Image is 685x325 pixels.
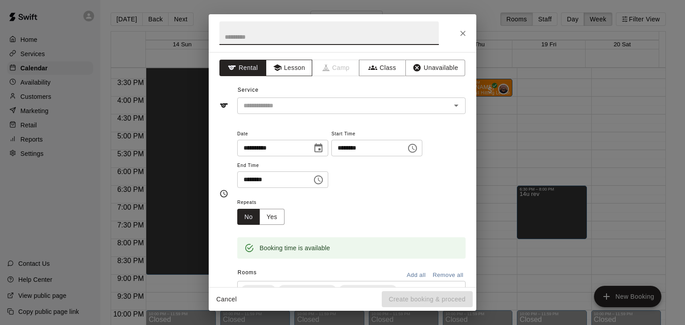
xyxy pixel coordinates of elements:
span: Service [238,87,259,93]
span: Start Time [331,128,422,140]
span: Camps can only be created in the Services page [313,60,359,76]
div: Booking time is available [260,240,330,256]
button: Lesson [266,60,313,76]
span: Pitching Lane 1 [278,286,329,295]
span: Pitching Lane 2 [339,286,390,295]
button: Cancel [212,291,241,308]
button: Choose time, selected time is 7:00 PM [309,171,327,189]
div: outlined button group [237,209,285,225]
span: Date [237,128,328,140]
div: Pitching Lane 2 [339,285,397,296]
button: Unavailable [405,60,465,76]
button: Remove all [430,268,466,282]
button: No [237,209,260,225]
span: End Time [237,160,328,172]
span: Cage 1 [241,286,268,295]
button: Rental [219,60,266,76]
span: Repeats [237,197,292,209]
div: Pitching Lane 1 [278,285,336,296]
button: Close [455,25,471,41]
svg: Timing [219,189,228,198]
button: Open [450,99,462,112]
button: Class [359,60,406,76]
button: Choose time, selected time is 6:30 PM [404,139,421,157]
div: Cage 1 [241,285,276,296]
span: Rooms [238,269,257,276]
button: Choose date, selected date is Sep 18, 2025 [309,139,327,157]
button: Yes [260,209,285,225]
button: Add all [402,268,430,282]
svg: Service [219,101,228,110]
